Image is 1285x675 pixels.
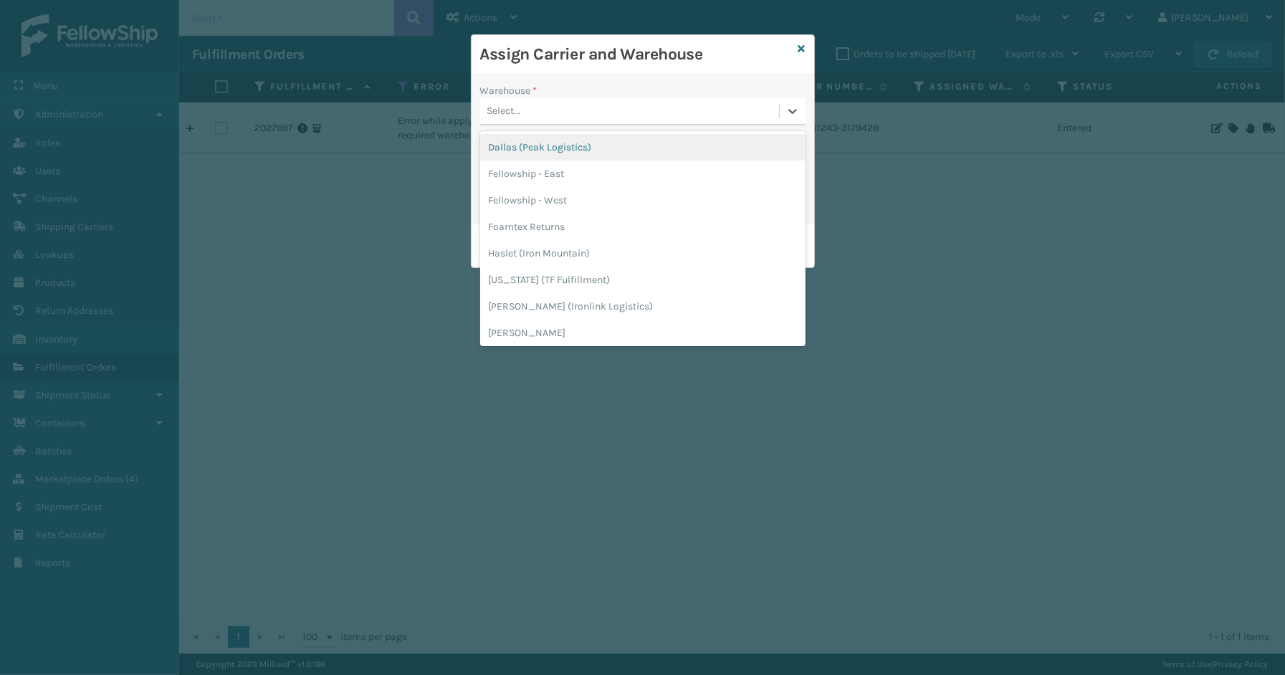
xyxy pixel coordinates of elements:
div: Haslet (Iron Mountain) [480,240,806,267]
div: [PERSON_NAME] [480,320,806,346]
div: Select... [487,104,521,119]
label: Warehouse [480,83,538,98]
div: Fellowship - West [480,187,806,214]
div: [US_STATE] (TF Fulfillment) [480,267,806,293]
div: Fellowship - East [480,161,806,187]
div: Dallas (Peak Logistics) [480,134,806,161]
div: [PERSON_NAME] (Ironlink Logistics) [480,293,806,320]
div: Foamtex Returns [480,214,806,240]
h3: Assign Carrier and Warehouse [480,44,793,65]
